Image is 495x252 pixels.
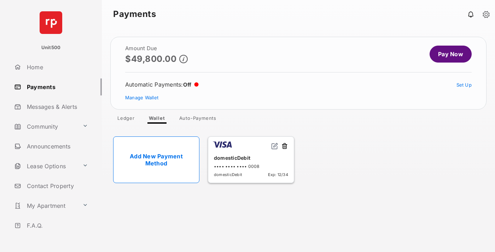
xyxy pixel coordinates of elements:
p: $49,800.00 [125,54,176,64]
h2: Amount Due [125,46,188,51]
strong: Payments [113,10,156,18]
a: Payments [11,78,102,95]
div: domesticDebit [214,152,288,164]
div: Automatic Payments : [125,81,199,88]
div: •••• •••• •••• 0008 [214,164,288,169]
p: Unit500 [41,44,61,51]
a: Messages & Alerts [11,98,102,115]
a: Set Up [456,82,472,88]
span: Exp: 12/34 [268,172,288,177]
a: My Apartment [11,197,80,214]
a: Announcements [11,138,102,155]
img: svg+xml;base64,PHN2ZyB4bWxucz0iaHR0cDovL3d3dy53My5vcmcvMjAwMC9zdmciIHdpZHRoPSI2NCIgaGVpZ2h0PSI2NC... [40,11,62,34]
a: F.A.Q. [11,217,102,234]
span: Off [183,81,192,88]
a: Ledger [112,115,140,124]
a: Home [11,59,102,76]
img: svg+xml;base64,PHN2ZyB2aWV3Qm94PSIwIDAgMjQgMjQiIHdpZHRoPSIxNiIgaGVpZ2h0PSIxNiIgZmlsbD0ibm9uZSIgeG... [271,142,278,150]
a: Add New Payment Method [113,136,199,183]
a: Community [11,118,80,135]
a: Manage Wallet [125,95,158,100]
a: Contact Property [11,177,102,194]
a: Auto-Payments [174,115,222,124]
a: Wallet [143,115,171,124]
span: domesticDebit [214,172,242,177]
a: Lease Options [11,158,80,175]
